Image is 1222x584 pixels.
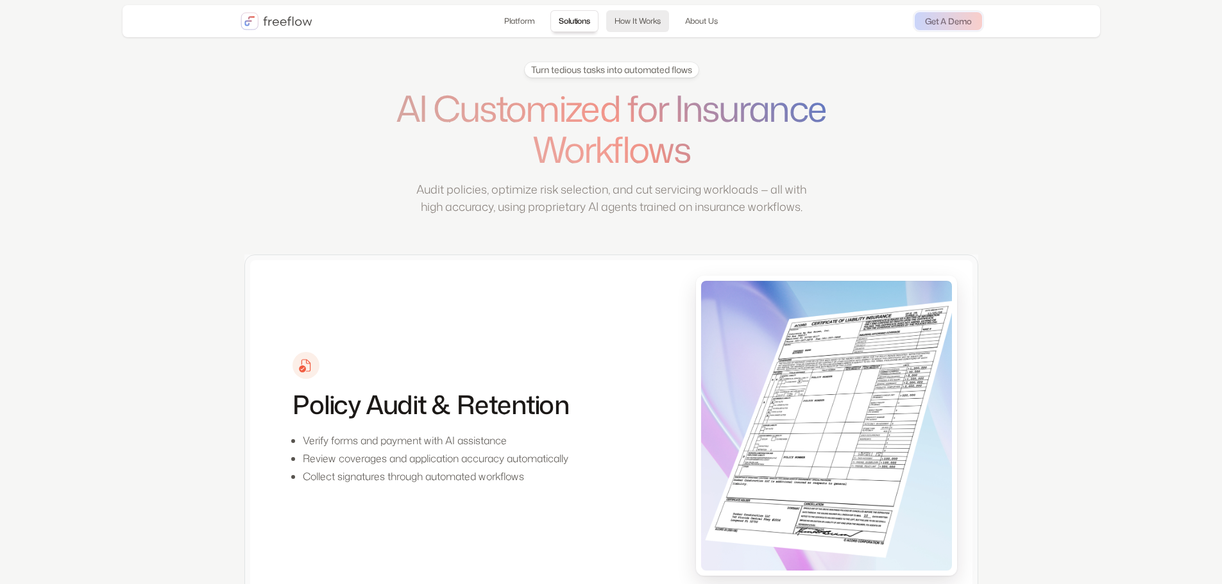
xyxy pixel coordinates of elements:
div: Turn tedious tasks into automated flows [530,63,692,76]
p: Verify forms and payment with AI assistance [303,433,568,448]
a: About Us [677,10,726,32]
a: home [241,12,312,30]
a: Solutions [550,10,598,32]
h1: AI Customized for Insurance Workflows [366,88,856,171]
p: Audit policies, optimize risk selection, and cut servicing workloads — all with high accuracy, us... [409,181,813,215]
h3: Policy Audit & Retention [293,389,568,420]
a: Get A Demo [915,12,982,30]
p: Collect signatures through automated workflows [303,469,568,484]
a: How It Works [606,10,669,32]
p: Review coverages and application accuracy automatically [303,451,568,466]
a: Platform [496,10,543,32]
